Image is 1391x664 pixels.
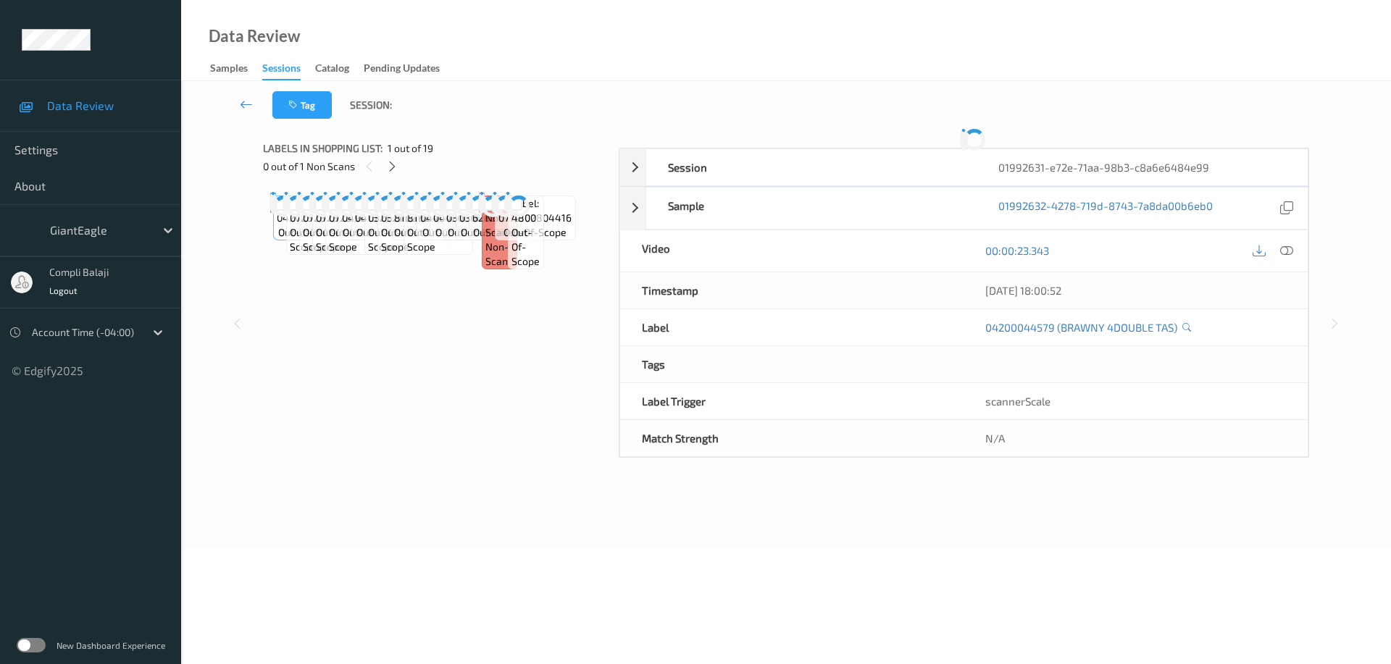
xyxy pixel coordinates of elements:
div: Session [646,149,977,185]
div: Samples [210,61,248,79]
span: Label: Non-Scan [485,196,513,240]
div: Sample [646,188,977,229]
div: Video [620,230,964,272]
div: Timestamp [620,272,964,308]
div: 0 out of 1 Non Scans [263,157,609,175]
a: Sessions [262,59,315,80]
span: out-of-scope [278,225,341,240]
span: non-scan [485,240,513,269]
span: out-of-scope [407,225,469,254]
button: Tag [272,91,332,119]
a: 01992632-4278-719d-8743-7a8da00b6eb0 [998,198,1213,218]
div: Session01992631-e72e-71aa-98b3-c8a6e6484e99 [619,148,1308,186]
div: scannerScale [964,383,1308,419]
div: Sample01992632-4278-719d-8743-7a8da00b6eb0 [619,187,1308,230]
span: out-of-scope [422,225,485,240]
span: out-of-scope [316,225,376,254]
span: out-of-scope [303,225,363,254]
span: out-of-scope [511,225,540,269]
a: 00:00:23.343 [985,243,1049,258]
div: 01992631-e72e-71aa-98b3-c8a6e6484e99 [977,149,1308,185]
a: Catalog [315,59,364,79]
span: out-of-scope [504,225,567,240]
a: Samples [210,59,262,79]
div: [DATE] 18:00:52 [985,283,1286,298]
div: Label [620,309,964,345]
span: out-of-scope [461,225,524,240]
span: out-of-scope [473,225,536,240]
div: N/A [964,420,1308,456]
span: out-of-scope [343,225,406,240]
span: Session: [350,98,392,112]
span: out-of-scope [381,225,443,254]
span: out-of-scope [290,225,351,254]
div: Catalog [315,61,349,79]
div: Sessions [262,61,301,80]
span: out-of-scope [394,225,457,240]
span: Label: 4800 [511,196,540,225]
span: 1 out of 19 [388,141,433,156]
a: Pending Updates [364,59,454,79]
div: Tags [620,346,964,382]
div: Pending Updates [364,61,440,79]
span: out-of-scope [356,225,419,240]
span: out-of-scope [448,225,511,240]
span: out-of-scope [329,225,390,254]
div: Match Strength [620,420,964,456]
span: Labels in shopping list: [263,141,383,156]
div: Label Trigger [620,383,964,419]
div: Data Review [209,29,300,43]
a: 04200044579 (BRAWNY 4DOUBLE TAS) [985,320,1177,335]
span: out-of-scope [368,225,430,254]
span: out-of-scope [435,225,498,240]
